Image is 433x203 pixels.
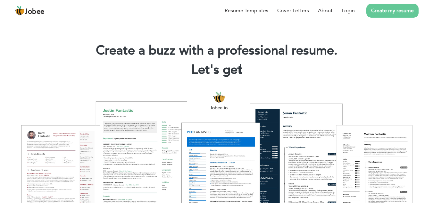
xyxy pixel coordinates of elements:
[14,5,45,16] a: Jobee
[225,7,268,14] a: Resume Templates
[366,4,419,18] a: Create my resume
[223,61,242,79] span: get
[277,7,309,14] a: Cover Letters
[25,8,45,15] span: Jobee
[14,5,25,16] img: jobee.io
[10,42,423,59] h1: Create a buzz with a professional resume.
[10,62,423,78] h2: Let's
[342,7,355,14] a: Login
[318,7,333,14] a: About
[239,61,242,79] span: |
